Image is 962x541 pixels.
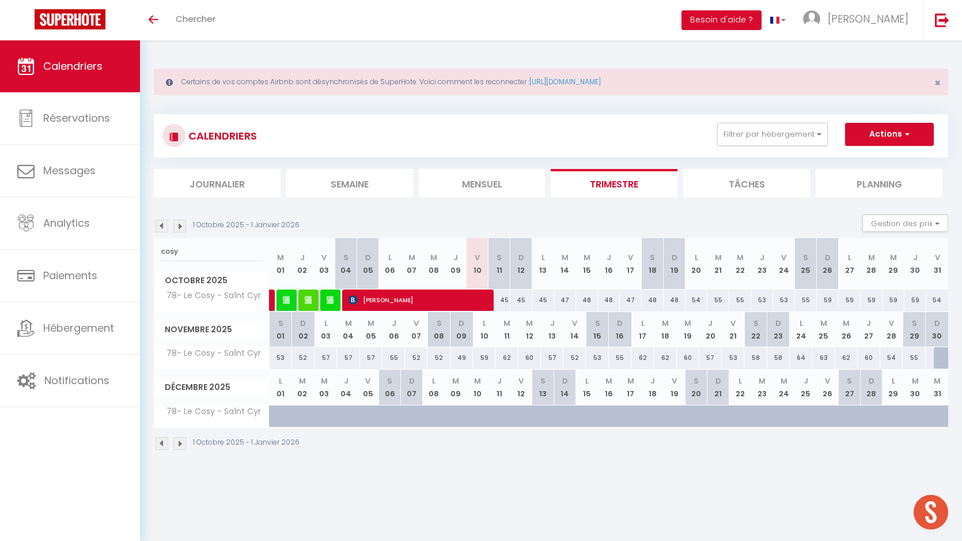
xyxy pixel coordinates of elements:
[467,238,488,290] th: 10
[497,375,502,386] abbr: J
[880,312,903,347] th: 28
[694,375,699,386] abbr: S
[722,312,744,347] th: 21
[450,347,473,369] div: 49
[828,12,908,26] span: [PERSON_NAME]
[357,370,379,405] th: 05
[300,252,305,263] abbr: J
[744,312,767,347] th: 22
[790,347,812,369] div: 64
[427,312,450,347] th: 08
[654,347,676,369] div: 62
[430,252,437,263] abbr: M
[529,77,601,87] a: [URL][DOMAIN_NAME]
[773,290,795,311] div: 53
[817,370,839,405] th: 26
[193,220,300,231] p: 1 Octobre 2025 - 1 Janvier 2026
[387,375,392,386] abbr: S
[820,318,827,329] abbr: M
[685,238,707,290] th: 20
[327,289,334,311] span: zithaud [PERSON_NAME] .
[759,375,766,386] abbr: M
[43,111,110,125] span: Réservations
[664,238,685,290] th: 19
[488,290,510,311] div: 45
[550,318,555,329] abbr: J
[408,252,415,263] abbr: M
[903,347,925,369] div: 55
[474,375,481,386] abbr: M
[717,123,828,146] button: Filtrer par hébergement
[43,216,90,230] span: Analytics
[576,290,598,311] div: 48
[677,347,699,369] div: 60
[576,370,598,405] th: 15
[586,347,608,369] div: 53
[861,290,883,311] div: 59
[344,375,349,386] abbr: J
[650,375,655,386] abbr: J
[518,375,524,386] abbr: V
[845,123,934,146] button: Actions
[609,347,631,369] div: 55
[270,312,292,347] th: 01
[35,9,105,29] img: Super Booking
[803,252,808,263] abbr: S
[279,375,282,386] abbr: L
[858,347,880,369] div: 60
[453,252,458,263] abbr: J
[510,370,532,405] th: 12
[760,252,764,263] abbr: J
[858,312,880,347] th: 27
[518,312,541,347] th: 12
[773,370,795,405] th: 24
[382,312,405,347] th: 06
[291,238,313,290] th: 02
[541,312,563,347] th: 13
[321,375,328,386] abbr: M
[299,375,306,386] abbr: M
[405,347,427,369] div: 52
[631,312,654,347] th: 17
[598,290,620,311] div: 48
[595,318,600,329] abbr: S
[866,318,871,329] abbr: J
[161,241,263,262] input: Rechercher un logement...
[495,312,518,347] th: 11
[880,347,903,369] div: 54
[642,290,664,311] div: 48
[795,238,817,290] th: 25
[156,347,264,360] span: 78- Le Cosy - Sa1nt Cyr
[315,312,337,347] th: 03
[795,370,817,405] th: 25
[313,370,335,405] th: 03
[337,347,359,369] div: 57
[337,312,359,347] th: 04
[445,370,467,405] th: 09
[664,290,685,311] div: 48
[715,252,722,263] abbr: M
[848,252,851,263] abbr: L
[495,347,518,369] div: 62
[729,370,751,405] th: 22
[730,318,736,329] abbr: V
[278,318,283,329] abbr: S
[450,312,473,347] th: 09
[729,238,751,290] th: 22
[803,10,820,28] img: ...
[445,238,467,290] th: 09
[650,252,655,263] abbr: S
[627,375,634,386] abbr: M
[270,347,292,369] div: 53
[912,375,919,386] abbr: M
[409,375,415,386] abbr: D
[585,375,589,386] abbr: L
[862,215,948,232] button: Gestion des prix
[773,238,795,290] th: 24
[292,312,315,347] th: 02
[598,238,620,290] th: 16
[816,169,942,197] li: Planning
[432,375,435,386] abbr: L
[475,252,480,263] abbr: V
[526,318,533,329] abbr: M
